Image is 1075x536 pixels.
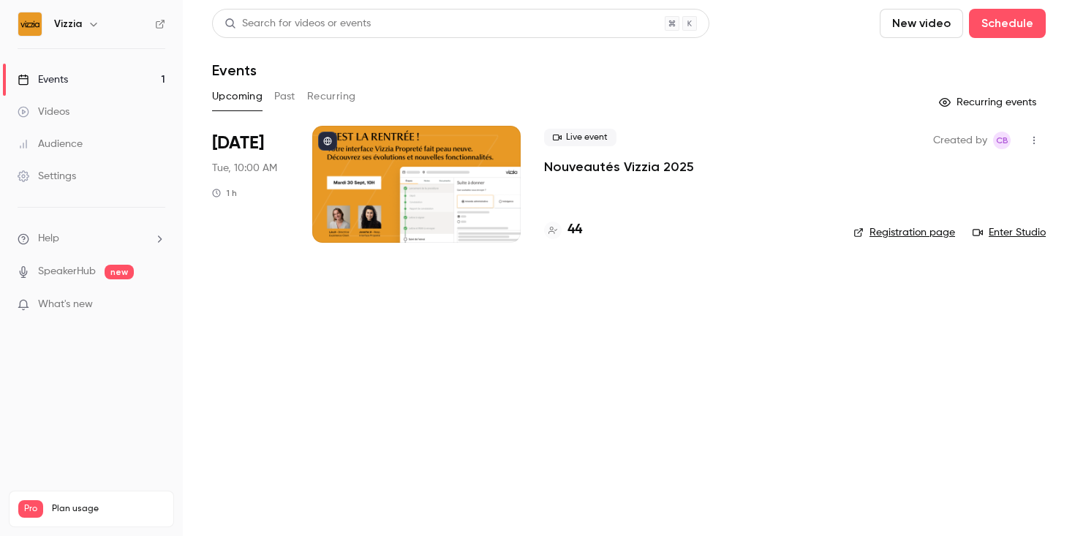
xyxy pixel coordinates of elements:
[18,137,83,151] div: Audience
[212,126,289,243] div: Sep 30 Tue, 10:00 AM (Europe/Paris)
[18,12,42,36] img: Vizzia
[38,297,93,312] span: What's new
[54,17,82,31] h6: Vizzia
[18,169,76,184] div: Settings
[969,9,1046,38] button: Schedule
[933,132,987,149] span: Created by
[105,265,134,279] span: new
[996,132,1008,149] span: CB
[18,72,68,87] div: Events
[18,231,165,246] li: help-dropdown-opener
[993,132,1011,149] span: Chloé Barre
[212,85,263,108] button: Upcoming
[212,161,277,175] span: Tue, 10:00 AM
[307,85,356,108] button: Recurring
[932,91,1046,114] button: Recurring events
[212,61,257,79] h1: Events
[38,264,96,279] a: SpeakerHub
[52,503,165,515] span: Plan usage
[973,225,1046,240] a: Enter Studio
[18,105,69,119] div: Videos
[38,231,59,246] span: Help
[212,187,237,199] div: 1 h
[148,298,165,312] iframe: Noticeable Trigger
[274,85,295,108] button: Past
[212,132,264,155] span: [DATE]
[567,220,582,240] h4: 44
[18,500,43,518] span: Pro
[544,129,616,146] span: Live event
[544,220,582,240] a: 44
[853,225,955,240] a: Registration page
[880,9,963,38] button: New video
[544,158,694,175] a: Nouveautés Vizzia 2025
[225,16,371,31] div: Search for videos or events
